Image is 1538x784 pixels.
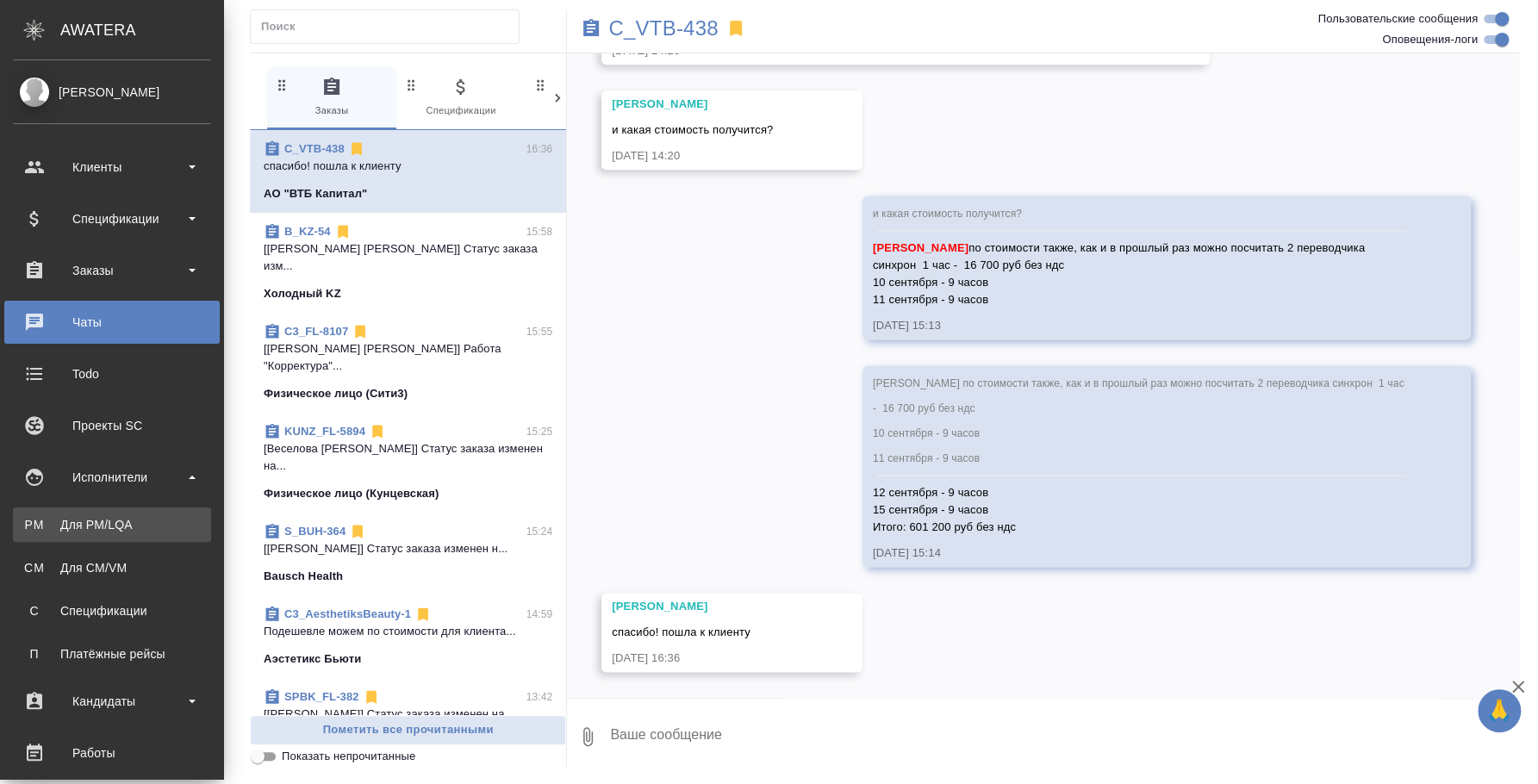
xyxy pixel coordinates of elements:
[13,361,211,387] div: Todo
[873,377,1407,464] span: [PERSON_NAME] по стоимости также, как и в прошлый раз можно посчитать 2 переводчика синхрон 1 час...
[264,440,552,475] p: [Веселова [PERSON_NAME]] Статус заказа изменен на...
[532,77,549,93] svg: Зажми и перетащи, чтобы поменять порядок вкладок
[608,20,718,37] a: C_VTB-438
[612,96,802,113] div: [PERSON_NAME]
[250,413,566,513] div: KUNZ_FL-589415:25[Веселова [PERSON_NAME]] Статус заказа изменен на...Физическое лицо (Кунцевская)
[612,650,802,667] div: [DATE] 16:36
[13,206,211,232] div: Спецификации
[264,706,552,723] p: [[PERSON_NAME]] Статус заказа изменен на...
[13,507,211,542] a: PMДля PM/LQA
[259,720,557,740] span: Пометить все прочитанными
[526,606,553,623] p: 14:59
[403,77,519,119] span: Спецификации
[22,516,202,533] div: Для PM/LQA
[349,523,366,540] svg: Отписаться
[250,130,566,213] div: C_VTB-43816:36спасибо! пошла к клиентуАО "ВТБ Капитал"
[250,213,566,313] div: B_KZ-5415:58[[PERSON_NAME] [PERSON_NAME]] Статус заказа изм...Холодный KZ
[284,425,365,438] a: KUNZ_FL-5894
[873,208,1022,220] span: и какая стоимость получится?
[526,140,553,158] p: 16:36
[873,241,1368,306] span: по стоимости также, как и в прошлый раз можно посчитать 2 переводчика синхрон 1 час - 16 700 руб ...
[264,240,552,275] p: [[PERSON_NAME] [PERSON_NAME]] Статус заказа изм...
[873,486,1016,533] span: 12 сентября - 9 часов 15 сентября - 9 часов Итого: 601 200 руб без ндс
[612,123,773,136] span: и какая стоимость получится?
[13,258,211,283] div: Заказы
[284,607,411,620] a: C3_AesthetiksBeauty-1
[250,715,566,745] button: Пометить все прочитанными
[22,645,202,663] div: Платёжные рейсы
[264,623,552,640] p: Подешевле можем по стоимости для клиента...
[274,77,290,93] svg: Зажми и перетащи, чтобы поменять порядок вкладок
[60,13,224,47] div: AWATERA
[1382,31,1478,48] span: Оповещения-логи
[284,690,359,703] a: SPBK_FL-382
[4,731,220,775] a: Работы
[264,568,343,585] p: Bausch Health
[13,464,211,490] div: Исполнители
[873,544,1410,562] div: [DATE] 15:14
[612,625,750,638] span: спасибо! пошла к клиенту
[352,323,369,340] svg: Отписаться
[526,523,553,540] p: 15:24
[261,15,519,39] input: Поиск
[264,485,439,502] p: Физическое лицо (Кунцевская)
[526,223,553,240] p: 15:58
[22,602,202,619] div: Спецификации
[348,140,365,158] svg: Отписаться
[13,551,211,585] a: CMДля CM/VM
[264,540,552,557] p: [[PERSON_NAME]] Статус заказа изменен н...
[873,241,968,254] span: [PERSON_NAME]
[1317,10,1478,28] span: Пользовательские сообщения
[4,352,220,395] a: Todo
[414,606,432,623] svg: Отписаться
[282,748,415,765] span: Показать непрочитанные
[612,147,802,165] div: [DATE] 14:20
[250,595,566,678] div: C3_AesthetiksBeauty-114:59Подешевле можем по стоимости для клиента...Аэстетикс Бьюти
[274,77,389,119] span: Заказы
[369,423,386,440] svg: Отписаться
[264,385,408,402] p: Физическое лицо (Сити3)
[13,594,211,628] a: ССпецификации
[1478,689,1521,732] button: 🙏
[264,650,361,668] p: Аэстетикс Бьюти
[532,77,648,119] span: Клиенты
[526,688,553,706] p: 13:42
[264,158,552,175] p: спасибо! пошла к клиенту
[4,301,220,344] a: Чаты
[284,142,345,155] a: C_VTB-438
[284,325,348,338] a: C3_FL-8107
[334,223,352,240] svg: Отписаться
[13,740,211,766] div: Работы
[13,413,211,439] div: Проекты SC
[363,688,380,706] svg: Отписаться
[264,185,367,202] p: АО "ВТБ Капитал"
[4,404,220,447] a: Проекты SC
[13,309,211,335] div: Чаты
[873,317,1410,334] div: [DATE] 15:13
[264,340,552,375] p: [[PERSON_NAME] [PERSON_NAME]] Работа "Корректура"...
[526,423,553,440] p: 15:25
[264,285,341,302] p: Холодный KZ
[22,559,202,576] div: Для CM/VM
[250,313,566,413] div: C3_FL-810715:55[[PERSON_NAME] [PERSON_NAME]] Работа "Корректура"...Физическое лицо (Сити3)
[250,513,566,595] div: S_BUH-36415:24[[PERSON_NAME]] Статус заказа изменен н...Bausch Health
[13,83,211,102] div: [PERSON_NAME]
[13,688,211,714] div: Кандидаты
[1485,693,1514,729] span: 🙏
[612,598,802,615] div: [PERSON_NAME]
[284,525,346,538] a: S_BUH-364
[13,637,211,671] a: ППлатёжные рейсы
[250,678,566,761] div: SPBK_FL-38213:42[[PERSON_NAME]] Статус заказа изменен на...Физическое лицо (СПБ Караванная)
[13,154,211,180] div: Клиенты
[526,323,553,340] p: 15:55
[284,225,331,238] a: B_KZ-54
